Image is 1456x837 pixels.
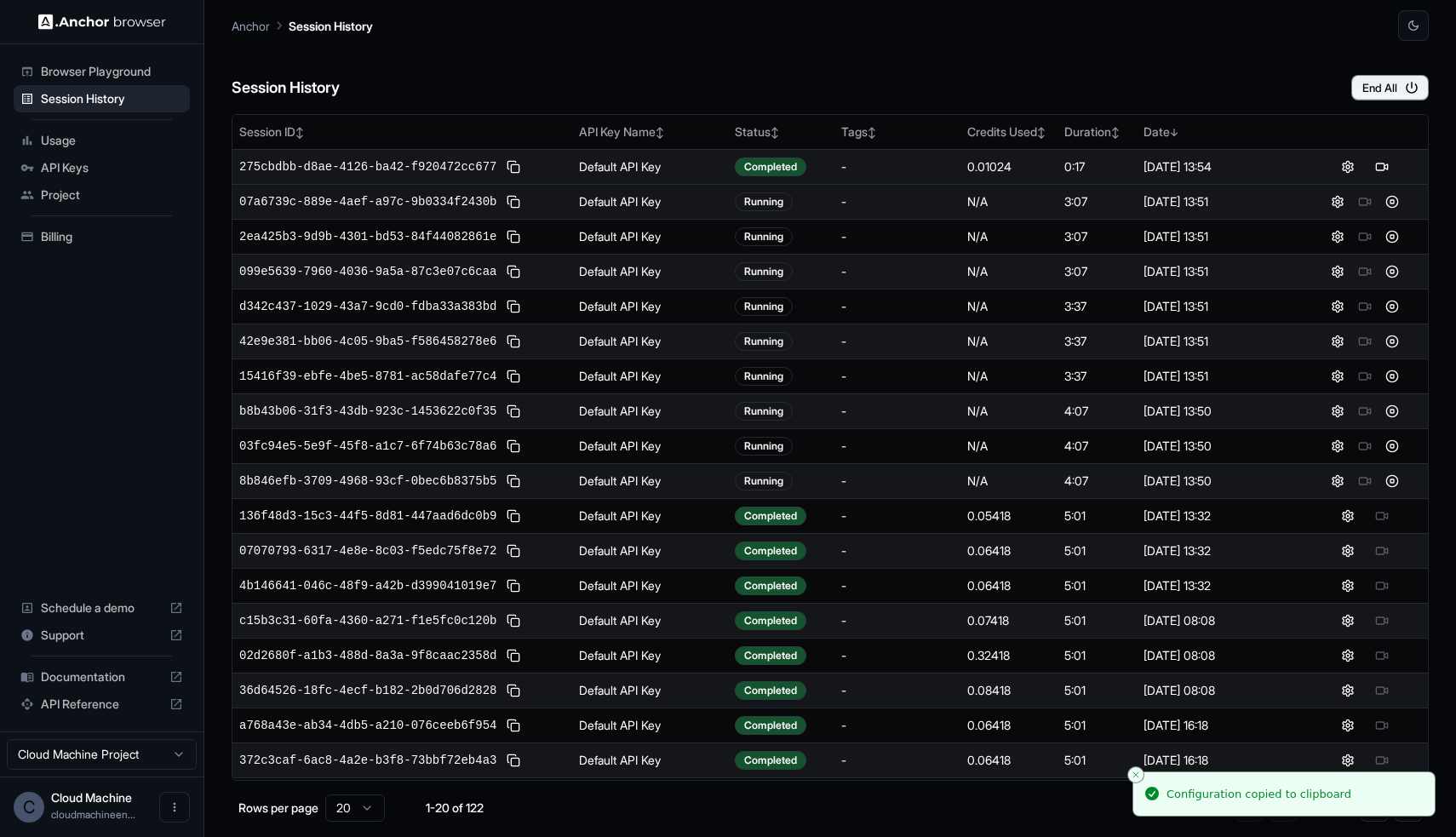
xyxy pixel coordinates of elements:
div: - [841,158,954,175]
span: Schedule a demo [41,599,163,616]
div: [DATE] 08:08 [1144,647,1295,664]
div: Running [735,297,793,316]
td: Default API Key [572,638,727,673]
span: 2ea425b3-9d9b-4301-bd53-84f44082861e [239,228,496,245]
td: Default API Key [572,219,727,254]
span: 136f48d3-15c3-44f5-8d81-447aad6dc0b9 [239,507,496,525]
div: N/A [967,438,1051,455]
button: Open menu [159,792,190,823]
div: 5:01 [1064,577,1129,594]
div: 5:01 [1064,682,1129,699]
div: Completed [735,507,806,525]
td: Default API Key [572,708,727,742]
div: Completed [735,646,806,665]
div: 0.05418 [967,507,1051,525]
div: [DATE] 13:50 [1144,473,1295,490]
div: 3:37 [1064,368,1129,385]
div: Running [735,367,793,386]
div: Date [1144,123,1295,140]
div: [DATE] 16:18 [1144,752,1295,769]
div: 3:07 [1064,228,1129,245]
span: 42e9e381-bb06-4c05-9ba5-f586458278e6 [239,333,496,350]
span: Browser Playground [41,63,183,80]
div: 0.07418 [967,612,1051,629]
div: Running [735,332,793,351]
td: Default API Key [572,324,727,358]
div: 3:07 [1064,263,1129,280]
div: Usage [14,127,190,154]
td: Default API Key [572,463,727,498]
div: Running [735,472,793,490]
div: [DATE] 13:51 [1144,193,1295,210]
span: Project [41,186,183,204]
span: ↕ [771,126,779,139]
div: [DATE] 13:50 [1144,438,1295,455]
div: - [841,298,954,315]
div: - [841,228,954,245]
div: [DATE] 13:51 [1144,368,1295,385]
div: 4:07 [1064,403,1129,420]
td: Default API Key [572,568,727,603]
span: 4b146641-046c-48f9-a42b-d399041019e7 [239,577,496,594]
span: 372c3caf-6ac8-4a2e-b3f8-73bbf72eb4a3 [239,752,496,769]
div: N/A [967,298,1051,315]
div: API Reference [14,691,190,718]
span: Usage [41,132,183,149]
td: Default API Key [572,777,727,812]
div: Completed [735,158,806,176]
div: 3:37 [1064,298,1129,315]
div: 4:07 [1064,473,1129,490]
div: 5:01 [1064,507,1129,525]
div: - [841,193,954,210]
div: Credits Used [967,123,1051,140]
div: Completed [735,576,806,595]
div: - [841,263,954,280]
div: 1-20 of 122 [412,800,497,817]
div: [DATE] 16:18 [1144,717,1295,734]
td: Default API Key [572,358,727,393]
td: Default API Key [572,428,727,463]
div: [DATE] 13:32 [1144,542,1295,559]
div: - [841,438,954,455]
div: 0.06418 [967,542,1051,559]
span: 02d2680f-a1b3-488d-8a3a-9f8caac2358d [239,647,496,664]
div: Running [735,192,793,211]
td: Default API Key [572,498,727,533]
span: 07a6739c-889e-4aef-a97c-9b0334f2430b [239,193,496,210]
button: End All [1351,75,1429,100]
div: 3:07 [1064,193,1129,210]
div: - [841,473,954,490]
span: ↓ [1170,126,1178,139]
div: N/A [967,263,1051,280]
span: 15416f39-ebfe-4be5-8781-ac58dafe77c4 [239,368,496,385]
span: ↕ [1037,126,1046,139]
div: 5:01 [1064,612,1129,629]
div: - [841,752,954,769]
td: Default API Key [572,289,727,324]
div: Billing [14,223,190,250]
div: - [841,577,954,594]
div: - [841,507,954,525]
div: - [841,717,954,734]
span: ↕ [1111,126,1120,139]
div: - [841,368,954,385]
div: Duration [1064,123,1129,140]
div: Completed [735,611,806,630]
div: [DATE] 13:51 [1144,298,1295,315]
div: 4:07 [1064,438,1129,455]
td: Default API Key [572,254,727,289]
td: Default API Key [572,533,727,568]
span: d342c437-1029-43a7-9cd0-fdba33a383bd [239,298,496,315]
div: N/A [967,368,1051,385]
nav: breadcrumb [232,16,373,35]
span: 8b846efb-3709-4968-93cf-0bec6b8375b5 [239,473,496,490]
span: 07070793-6317-4e8e-8c03-f5edc75f8e72 [239,542,496,559]
span: Support [41,627,163,644]
div: Completed [735,542,806,560]
div: [DATE] 08:08 [1144,682,1295,699]
div: - [841,682,954,699]
div: - [841,333,954,350]
span: ↕ [656,126,664,139]
div: 0.01024 [967,158,1051,175]
td: Default API Key [572,742,727,777]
